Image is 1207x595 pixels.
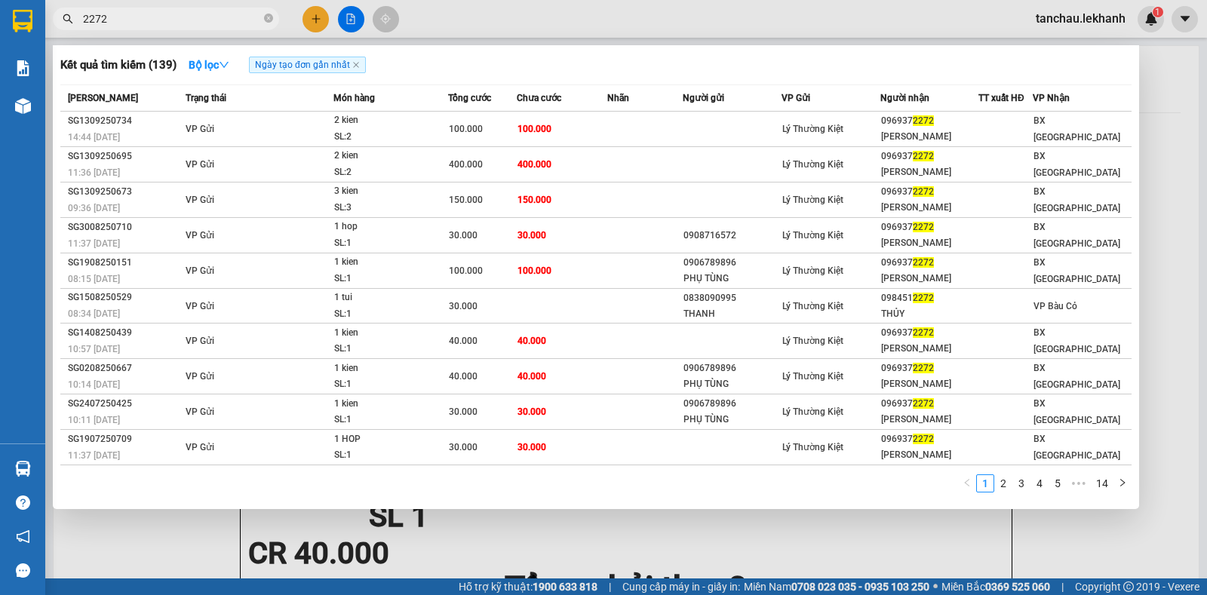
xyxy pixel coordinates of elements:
span: VP Gửi [782,93,810,103]
li: 14 [1091,474,1113,492]
span: 400.000 [518,159,551,170]
span: Người gửi [683,93,724,103]
span: BX [GEOGRAPHIC_DATA] [1033,398,1120,425]
span: 30.000 [518,442,546,452]
div: SG1508250529 [68,290,181,305]
div: 0906789896 [683,396,781,412]
div: SG1309250695 [68,149,181,164]
span: 30.000 [449,442,478,452]
div: SG1908250151 [68,255,181,271]
span: BX [GEOGRAPHIC_DATA] [1033,363,1120,390]
span: 40.000 [518,336,546,346]
div: SG1309250673 [68,184,181,200]
span: Tổng cước [448,93,491,103]
span: BX [GEOGRAPHIC_DATA] [1033,434,1120,461]
span: 10:57 [DATE] [68,344,120,354]
button: Bộ lọcdown [177,53,241,77]
li: 2 [994,474,1012,492]
span: 14:44 [DATE] [68,132,120,143]
div: [PERSON_NAME] [881,164,978,180]
div: 096937 [881,360,978,376]
div: 096937 [881,431,978,447]
span: Món hàng [333,93,375,103]
div: SL: 1 [334,412,447,428]
div: PHỤ TÙNG [683,376,781,392]
span: 10:14 [DATE] [68,379,120,390]
div: PHỤ TÙNG [683,271,781,287]
div: 1 tui [334,290,447,306]
span: 2272 [913,222,934,232]
div: SL: 2 [334,129,447,146]
span: left [963,478,972,487]
span: 2272 [913,186,934,197]
div: SG2407250425 [68,396,181,412]
span: 2272 [913,257,934,268]
div: THỦY [881,306,978,322]
span: 30.000 [518,406,546,417]
div: [PERSON_NAME] [881,271,978,287]
span: VP Bàu Cỏ [1033,301,1077,311]
span: 100.000 [449,124,483,134]
span: 2272 [913,293,934,303]
span: 30.000 [449,406,478,417]
span: 30.000 [449,301,478,311]
div: 1 kien [334,254,447,271]
span: 40.000 [518,371,546,382]
div: 2 kien [334,148,447,164]
div: SL: 2 [334,164,447,181]
a: 4 [1031,475,1048,492]
span: Chưa cước [517,93,561,103]
span: 150.000 [518,195,551,205]
img: solution-icon [15,60,31,76]
span: 40.000 [449,371,478,382]
span: BX [GEOGRAPHIC_DATA] [1033,151,1120,178]
span: VP Gửi [186,406,214,417]
div: 1 hop [334,219,447,235]
div: PHỤ TÙNG [683,412,781,428]
img: warehouse-icon [15,98,31,114]
div: SL: 1 [334,235,447,252]
span: BX [GEOGRAPHIC_DATA] [1033,186,1120,213]
div: [PERSON_NAME] [881,376,978,392]
div: 096937 [881,113,978,129]
span: 100.000 [518,265,551,276]
div: 096937 [881,396,978,412]
span: VP Nhận [1033,93,1070,103]
div: SL: 1 [334,271,447,287]
span: 08:15 [DATE] [68,274,120,284]
div: [PERSON_NAME] [881,447,978,463]
span: Lý Thường Kiệt [782,195,843,205]
span: VP Gửi [186,159,214,170]
span: Lý Thường Kiệt [782,301,843,311]
span: BX [GEOGRAPHIC_DATA] [1033,115,1120,143]
div: SG3008250710 [68,219,181,235]
li: 5 [1049,474,1067,492]
span: VP Gửi [186,265,214,276]
div: SL: 1 [334,447,447,464]
div: 2 kien [334,112,447,129]
span: Lý Thường Kiệt [782,124,843,134]
span: Người nhận [880,93,929,103]
div: 3 kien [334,183,447,200]
div: SG0208250667 [68,360,181,376]
span: Ngày tạo đơn gần nhất [249,57,366,73]
div: 0906789896 [683,360,781,376]
li: 3 [1012,474,1030,492]
span: 400.000 [449,159,483,170]
span: 11:37 [DATE] [68,238,120,249]
div: [PERSON_NAME] [881,200,978,216]
span: 150.000 [449,195,483,205]
div: 1 kien [334,360,447,377]
span: BX [GEOGRAPHIC_DATA] [1033,222,1120,249]
span: notification [16,529,30,544]
div: SL: 3 [334,200,447,216]
a: 5 [1049,475,1066,492]
span: question-circle [16,495,30,510]
div: SL: 1 [334,376,447,393]
span: 2272 [913,434,934,444]
span: VP Gửi [186,195,214,205]
img: warehouse-icon [15,461,31,477]
span: VP Gửi [186,336,214,346]
div: 1 HOP [334,431,447,448]
a: 14 [1092,475,1113,492]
